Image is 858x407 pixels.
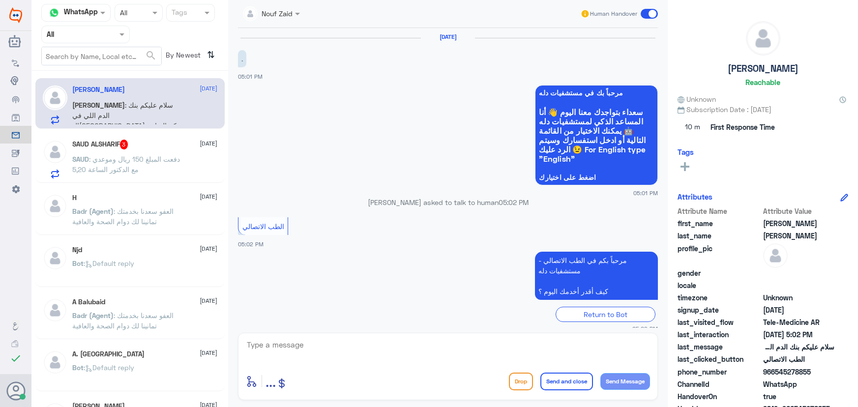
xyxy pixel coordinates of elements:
[242,222,284,231] span: الطب الاتصالي
[678,218,761,229] span: first_name
[763,231,834,241] span: البجحان
[633,189,658,197] span: 05:01 PM
[200,244,217,253] span: [DATE]
[763,280,834,291] span: null
[539,107,654,163] span: سعداء بتواجدك معنا اليوم 👋 أنا المساعد الذكي لمستشفيات دله 🤖 يمكنك الاختيار من القائمة التالية أو...
[678,354,761,364] span: last_clicked_button
[145,48,157,64] button: search
[72,311,174,330] span: : العفو سعدنا بخدمتك تمانينا لك دوام الصحة والعافية
[72,155,180,174] span: : دفعت المبلغ 150 ريال وموعدي مع الدكتور الساعة 5,20
[162,47,203,66] span: By Newest
[200,192,217,201] span: [DATE]
[540,373,593,390] button: Send and close
[600,373,650,390] button: Send Message
[678,329,761,340] span: last_interaction
[43,140,67,164] img: defaultAdmin.png
[632,324,658,333] span: 05:02 PM
[678,317,761,327] span: last_visited_flow
[43,350,67,375] img: defaultAdmin.png
[763,317,834,327] span: Tele-Medicine AR
[200,84,217,93] span: [DATE]
[72,140,128,149] h5: SAUD ALSHARIF
[72,311,114,320] span: Badr (Agent)
[47,5,61,20] img: whatsapp.png
[72,194,77,202] h5: H
[200,296,217,305] span: [DATE]
[746,22,780,55] img: defaultAdmin.png
[556,307,655,322] div: Return to Bot
[763,391,834,402] span: true
[678,379,761,389] span: ChannelId
[678,192,712,201] h6: Attributes
[763,206,834,216] span: Attribute Value
[678,292,761,303] span: timezone
[9,7,22,23] img: Widebot Logo
[238,50,246,67] p: 30/8/2025, 5:01 PM
[763,329,834,340] span: 2025-08-30T14:02:47.396Z
[72,86,125,94] h5: محمد البجحان
[678,118,707,136] span: 10 m
[421,33,475,40] h6: [DATE]
[238,241,264,247] span: 05:02 PM
[43,298,67,322] img: defaultAdmin.png
[84,363,134,372] span: : Default reply
[539,174,654,181] span: اضغط على اختيارك
[763,218,834,229] span: محمد
[678,243,761,266] span: profile_pic
[43,194,67,218] img: defaultAdmin.png
[43,86,67,110] img: defaultAdmin.png
[200,349,217,357] span: [DATE]
[745,78,780,87] h6: Reachable
[72,207,114,215] span: Badr (Agent)
[763,379,834,389] span: 2
[590,9,637,18] span: Human Handover
[266,370,276,392] button: ...
[678,391,761,402] span: HandoverOn
[43,246,67,270] img: defaultAdmin.png
[72,363,84,372] span: Bot
[84,259,134,267] span: : Default reply
[72,350,145,358] h5: A. Turki
[72,155,89,163] span: SAUD
[42,47,161,65] input: Search by Name, Local etc…
[72,246,82,254] h5: Njd
[763,342,834,352] span: سلام عليكم بنك الدم اللي في الأحساء كم الساعة يغلق؟
[678,367,761,377] span: phone_number
[763,292,834,303] span: Unknown
[72,207,174,226] span: : العفو سعدنا بخدمتك تمانينا لك دوام الصحة والعافية
[763,354,834,364] span: الطب الاتصالي
[678,104,848,115] span: Subscription Date : [DATE]
[200,139,217,148] span: [DATE]
[678,280,761,291] span: locale
[763,367,834,377] span: 966545278855
[763,243,788,268] img: defaultAdmin.png
[678,206,761,216] span: Attribute Name
[678,231,761,241] span: last_name
[678,94,716,104] span: Unknown
[710,122,775,132] span: First Response Time
[120,140,128,149] span: 3
[238,197,658,207] p: [PERSON_NAME] asked to talk to human
[678,268,761,278] span: gender
[72,298,105,306] h5: A Balubaid
[6,381,25,400] button: Avatar
[170,7,187,20] div: Tags
[266,372,276,390] span: ...
[145,50,157,61] span: search
[763,305,834,315] span: 2025-08-30T14:01:43.247Z
[678,305,761,315] span: signup_date
[238,73,263,80] span: 05:01 PM
[535,252,658,300] p: 30/8/2025, 5:02 PM
[72,259,84,267] span: Bot
[509,373,533,390] button: Drop
[539,89,654,97] span: مرحباً بك في مستشفيات دله
[207,47,215,63] i: ⇅
[763,268,834,278] span: null
[678,342,761,352] span: last_message
[499,198,529,206] span: 05:02 PM
[678,147,694,156] h6: Tags
[10,352,22,364] i: check
[728,63,799,74] h5: [PERSON_NAME]
[72,101,125,109] span: [PERSON_NAME]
